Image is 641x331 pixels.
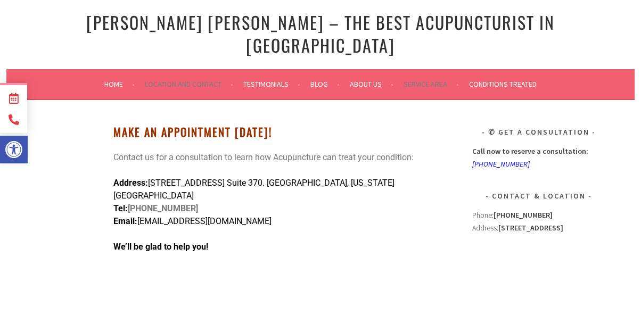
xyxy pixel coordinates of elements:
[113,123,272,140] strong: Make An Appointment [DATE]!
[113,151,443,164] p: Contact us for a consultation to learn how Acupuncture can treat your condition:
[494,210,553,220] strong: [PHONE_NUMBER]
[137,216,272,226] span: [EMAIL_ADDRESS][DOMAIN_NAME]
[243,78,300,90] a: Testimonials
[113,178,395,201] span: [STREET_ADDRESS] Suite 370. [GEOGRAPHIC_DATA], [US_STATE][GEOGRAPHIC_DATA]
[104,78,135,90] a: Home
[472,159,530,169] a: [PHONE_NUMBER]
[310,78,340,90] a: Blog
[145,78,233,90] a: Location and Contact
[472,209,605,221] div: Phone:
[472,189,605,202] h3: Contact & Location
[350,78,393,90] a: About Us
[469,78,537,90] a: Conditions Treated
[113,242,208,252] strong: We’ll be glad to help you!
[404,78,459,90] a: Service Area
[472,126,605,138] h3: ✆ Get A Consultation
[498,223,563,233] strong: [STREET_ADDRESS]
[113,203,128,213] span: Tel:
[472,146,588,156] strong: Call now to reserve a consultation:
[113,178,148,188] strong: Address:
[86,10,555,57] a: [PERSON_NAME] [PERSON_NAME] – The Best Acupuncturist In [GEOGRAPHIC_DATA]
[113,203,198,226] strong: [PHONE_NUMBER]
[113,216,137,226] strong: Email:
